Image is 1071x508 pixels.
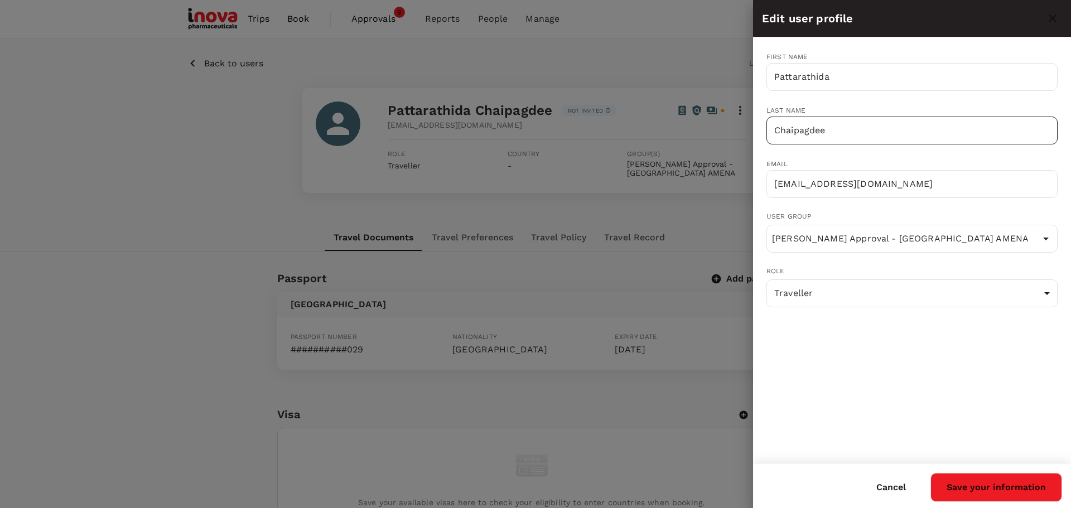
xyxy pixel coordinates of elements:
button: Cancel [861,473,922,501]
button: close [1043,9,1062,28]
span: Last name [766,107,805,114]
button: Open [1038,231,1054,246]
span: Email [766,160,788,168]
span: Role [766,266,1058,277]
span: First name [766,53,808,61]
div: Edit user profile [762,9,1043,27]
div: Traveller [766,279,1058,307]
button: Save your information [930,473,1062,502]
span: User group [766,211,1058,222]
